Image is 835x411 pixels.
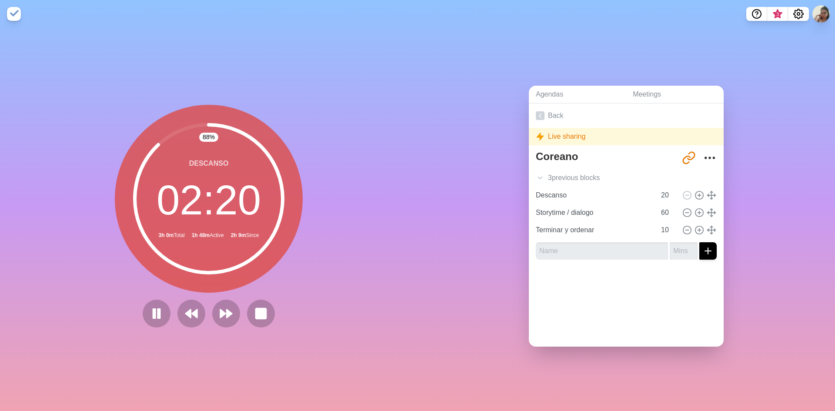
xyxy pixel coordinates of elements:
[7,7,21,21] img: timeblocks logo
[701,149,718,167] button: More
[774,11,781,18] span: 3
[658,204,678,221] input: Mins
[529,86,626,104] a: Agendas
[529,169,724,187] div: 3 previous block
[767,7,788,21] button: What’s new
[596,173,600,183] span: s
[626,86,724,104] a: Meetings
[532,221,656,239] input: Name
[746,7,767,21] button: Help
[529,104,724,128] a: Back
[532,204,656,221] input: Name
[680,149,698,167] button: Share link
[529,128,724,145] div: Live sharing
[536,242,668,260] input: Name
[532,187,656,204] input: Name
[788,7,809,21] button: Settings
[658,187,678,204] input: Mins
[658,221,678,239] input: Mins
[670,242,698,260] input: Mins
